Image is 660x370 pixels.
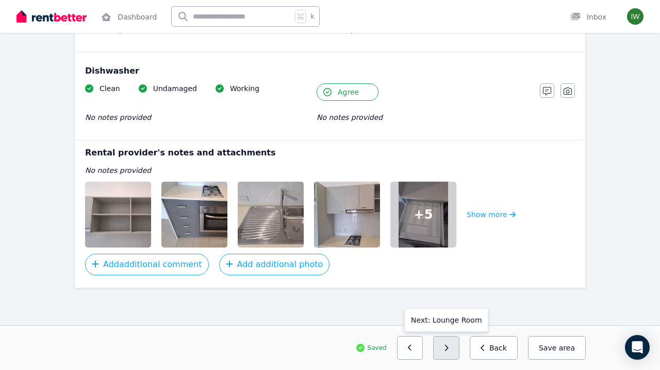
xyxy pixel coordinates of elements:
[625,335,650,360] div: Open Intercom Messenger
[559,343,575,353] span: area
[85,113,151,121] span: No notes provided
[368,344,387,352] span: Saved
[470,336,518,360] button: Back
[317,113,383,121] span: No notes provided
[85,182,173,248] img: 1000014673.jpg
[317,83,378,101] button: Agree
[528,336,586,360] button: Save area
[85,147,575,159] p: Rental provider's notes and attachments
[85,165,575,175] span: No notes provided
[404,308,488,332] div: Next: Lounge Room
[85,65,575,77] div: Dishwasher
[310,12,314,21] span: k
[16,9,87,24] img: RentBetter
[238,182,326,248] img: 1000014674.jpg
[161,182,250,248] img: 1000014672.jpg
[153,83,197,94] span: Undamaged
[414,206,433,223] span: + 5
[85,254,209,275] button: Addadditional comment
[100,83,120,94] span: Clean
[570,12,606,22] div: Inbox
[338,87,359,97] span: Agree
[219,254,330,275] button: Add additional photo
[467,182,516,248] button: Show more
[230,83,259,94] span: Working
[314,182,402,248] img: 1000014671.jpg
[627,8,643,25] img: Ines Wuilbeaux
